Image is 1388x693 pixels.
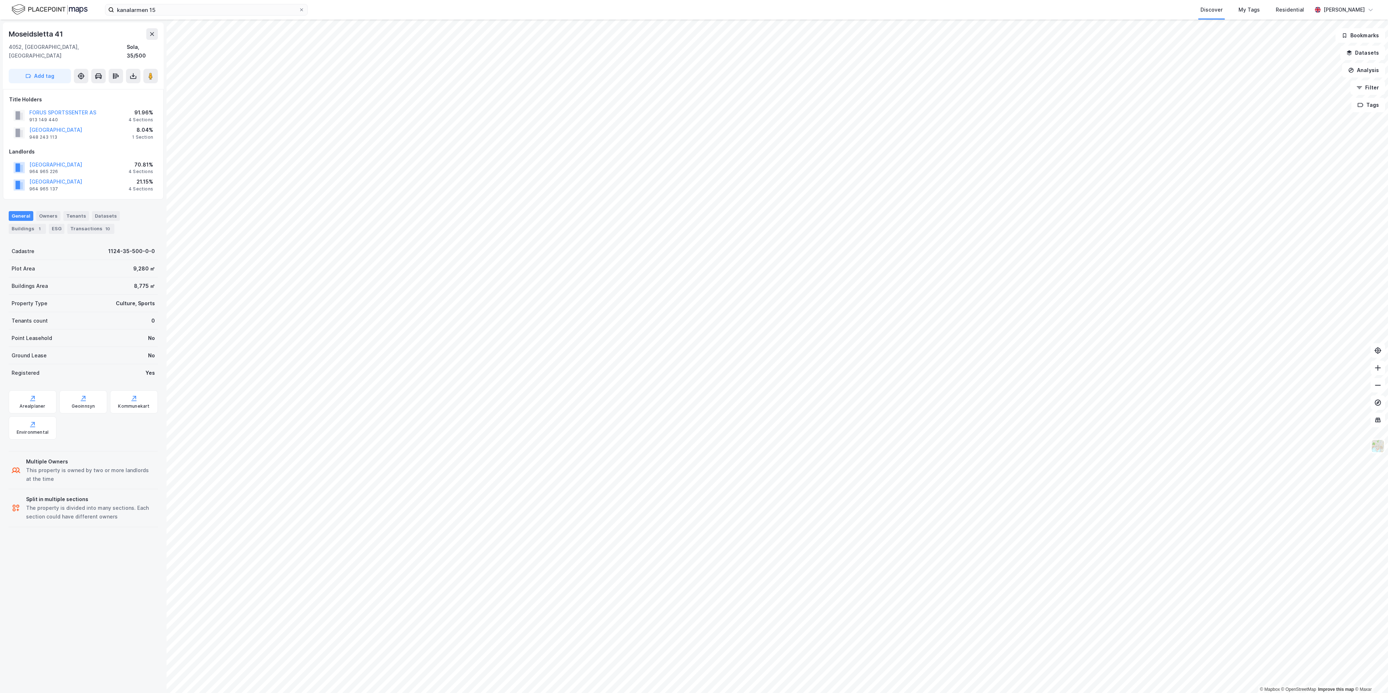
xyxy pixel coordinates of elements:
div: Culture, Sports [116,299,155,308]
button: Datasets [1340,46,1385,60]
a: OpenStreetMap [1281,687,1316,692]
div: Transactions [67,224,114,234]
div: Kommunekart [118,403,150,409]
div: This property is owned by two or more landlords at the time [26,466,155,483]
div: No [148,334,155,343]
div: Arealplaner [20,403,45,409]
div: Datasets [92,211,120,220]
div: 4 Sections [129,186,153,192]
div: Tenants [63,211,89,220]
div: Split in multiple sections [26,495,155,504]
div: [PERSON_NAME] [1324,5,1365,14]
div: 4052, [GEOGRAPHIC_DATA], [GEOGRAPHIC_DATA] [9,43,127,60]
img: Z [1371,439,1385,453]
img: logo.f888ab2527a4732fd821a326f86c7f29.svg [12,3,88,16]
div: Landlords [9,147,157,156]
iframe: Chat Widget [1352,658,1388,693]
div: 1124-35-500-0-0 [108,247,155,256]
div: 0 [151,316,155,325]
div: 21.15% [129,177,153,186]
div: 8.04% [132,126,153,134]
div: My Tags [1238,5,1260,14]
div: Buildings Area [12,282,48,290]
div: Geoinnsyn [72,403,95,409]
div: 10 [104,225,112,232]
div: 964 965 226 [29,169,58,175]
div: 91.96% [129,108,153,117]
div: ESG [49,224,64,234]
div: Point Leasehold [12,334,52,343]
div: 9,280 ㎡ [133,264,155,273]
button: Filter [1350,80,1385,95]
div: Registered [12,369,39,377]
button: Bookmarks [1336,28,1385,43]
div: Tenants count [12,316,48,325]
div: Environmental [17,429,49,435]
input: Search by address, cadastre, landlords, tenants or people [114,4,299,15]
div: 948 243 113 [29,134,57,140]
div: 913 149 440 [29,117,58,123]
div: Residential [1276,5,1304,14]
div: Owners [36,211,60,220]
div: Multiple Owners [26,457,155,466]
div: General [9,211,33,220]
div: Buildings [9,224,46,234]
div: No [148,351,155,360]
a: Improve this map [1318,687,1354,692]
div: 1 Section [132,134,153,140]
button: Add tag [9,69,71,83]
div: 964 965 137 [29,186,58,192]
div: Property Type [12,299,47,308]
div: Yes [146,369,155,377]
div: 70.81% [129,160,153,169]
button: Analysis [1342,63,1385,77]
div: Plot Area [12,264,35,273]
div: Title Holders [9,95,157,104]
a: Mapbox [1260,687,1280,692]
div: Cadastre [12,247,34,256]
div: Ground Lease [12,351,47,360]
div: 1 [36,225,43,232]
button: Tags [1351,98,1385,112]
div: 4 Sections [129,169,153,175]
div: Discover [1200,5,1223,14]
div: Sola, 35/500 [127,43,158,60]
div: Moseidsletta 41 [9,28,64,40]
div: The property is divided into many sections. Each section could have different owners [26,504,155,521]
div: 4 Sections [129,117,153,123]
div: 8,775 ㎡ [134,282,155,290]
